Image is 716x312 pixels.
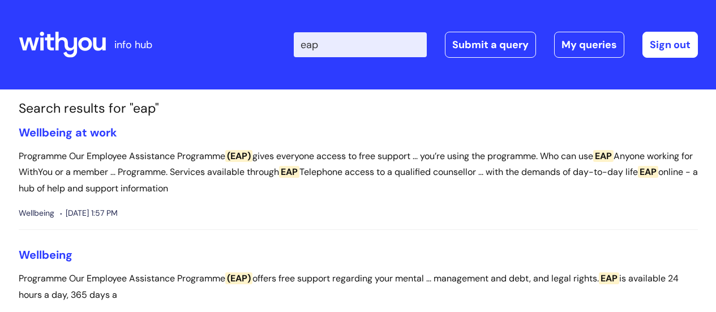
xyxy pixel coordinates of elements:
[599,272,619,284] span: EAP
[593,150,614,162] span: EAP
[19,206,54,220] span: Wellbeing
[19,247,72,262] a: Wellbeing
[19,125,117,140] a: Wellbeing at work
[638,166,658,178] span: EAP
[445,32,536,58] a: Submit a query
[554,32,624,58] a: My queries
[642,32,698,58] a: Sign out
[19,101,698,117] h1: Search results for "eap"
[294,32,698,58] div: | -
[114,36,152,54] p: info hub
[279,166,299,178] span: EAP
[19,271,698,304] p: Programme Our Employee Assistance Programme offers free support regarding your mental ... managem...
[225,150,252,162] span: (EAP)
[19,148,698,197] p: Programme Our Employee Assistance Programme gives everyone access to free support ... you’re usin...
[294,32,427,57] input: Search
[60,206,118,220] span: [DATE] 1:57 PM
[225,272,252,284] span: (EAP)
